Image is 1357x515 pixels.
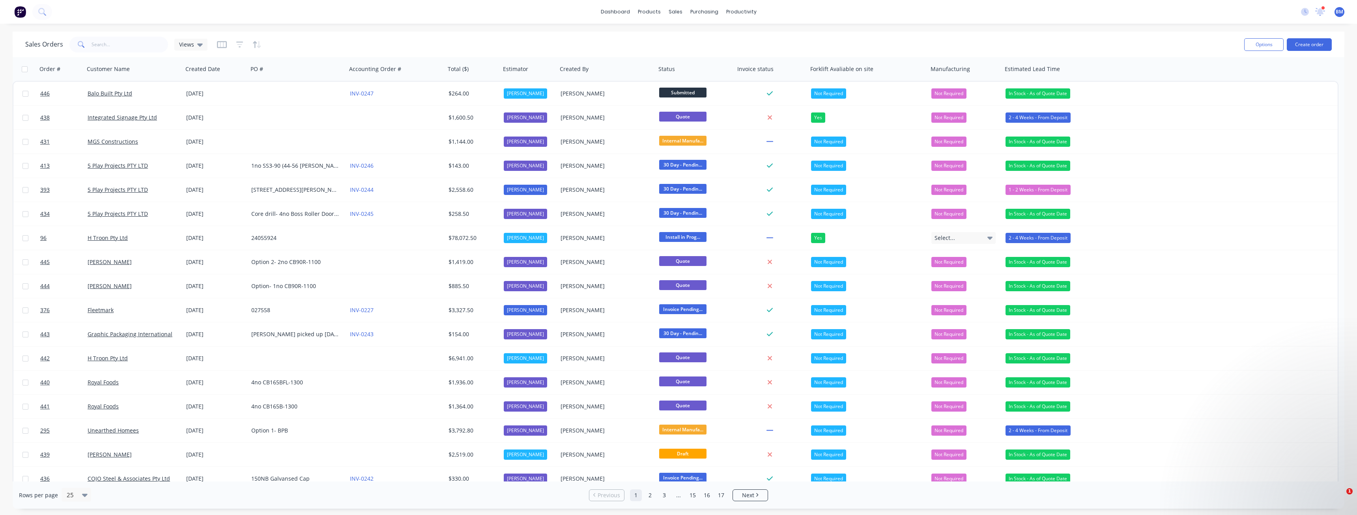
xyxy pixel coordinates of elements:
button: Not Required [931,281,966,291]
div: Total ($) [448,65,469,73]
span: Next [742,491,754,499]
a: MGS Constructions [88,138,138,145]
div: In Stock - As of Quote Date [1006,305,1070,315]
button: Not Required [931,257,966,267]
div: $885.50 [449,282,495,290]
a: [PERSON_NAME] [88,451,132,458]
div: Not Required [811,209,846,219]
a: Integrated Signage Pty Ltd [88,114,157,121]
span: 441 [40,403,50,410]
div: [STREET_ADDRESS][PERSON_NAME] [251,186,339,194]
div: Option 2- 2no CB90R-1100 [251,258,339,266]
span: BM [1336,8,1343,15]
span: 295 [40,427,50,434]
button: Not Required [931,137,966,147]
div: [PERSON_NAME] [504,449,547,460]
a: 434 [40,202,88,226]
span: Not Required [935,451,963,459]
a: 444 [40,274,88,298]
div: [DATE] [186,306,245,314]
span: 439 [40,451,50,459]
a: 446 [40,82,88,105]
div: In Stock - As of Quote Date [1006,257,1070,267]
div: [DATE] [186,282,245,290]
div: Not Required [811,449,846,460]
div: [PERSON_NAME] [561,330,648,338]
span: Not Required [935,306,963,314]
div: In Stock - As of Quote Date [1006,88,1070,99]
button: Not Required [931,425,966,436]
button: Not Required [931,353,966,363]
span: Quote [659,112,707,122]
div: Created Date [185,65,220,73]
a: Royal Foods [88,403,119,410]
a: 438 [40,106,88,129]
div: 2 - 4 Weeks - From Deposit [1006,233,1071,243]
div: Option 1- BPB [251,427,339,434]
div: Not Required [811,425,846,436]
div: [PERSON_NAME] [504,161,547,171]
div: [PERSON_NAME] [504,257,547,267]
div: 150NB Galvansed Cap [251,475,339,483]
div: 1 - 2 Weeks - From Deposit [1006,185,1071,195]
span: 443 [40,330,50,338]
div: [DATE] [186,186,245,194]
div: $264.00 [449,90,495,97]
div: [DATE] [186,114,245,122]
span: Not Required [935,114,963,122]
span: Not Required [935,282,963,290]
div: [PERSON_NAME] [561,427,648,434]
a: 5 Play Projects PTY LTD [88,162,148,169]
div: 027558 [251,306,339,314]
span: 438 [40,114,50,122]
div: Yes [811,233,825,243]
div: Yes [811,112,825,123]
div: [PERSON_NAME] [561,186,648,194]
div: Customer Name [87,65,130,73]
div: In Stock - As of Quote Date [1006,209,1070,219]
button: Options [1244,38,1284,51]
h1: Sales Orders [25,41,63,48]
div: In Stock - As of Quote Date [1006,329,1070,339]
button: Not Required [931,329,966,339]
a: 5 Play Projects PTY LTD [88,186,148,193]
button: Not Required [931,305,966,315]
span: 413 [40,162,50,170]
div: Not Required [811,185,846,195]
div: [DATE] [186,210,245,218]
div: Core drill- 4no Boss Roller Door Anchor (44-56 [PERSON_NAME]) [251,210,339,218]
button: Not Required [931,112,966,123]
a: INV-0242 [350,475,374,482]
div: [PERSON_NAME] [561,378,648,386]
span: 30 Day - Pendin... [659,160,707,170]
a: INV-0247 [350,90,374,97]
span: Not Required [935,475,963,483]
div: Not Required [811,353,846,363]
ul: Pagination [586,489,771,501]
div: Not Required [811,474,846,484]
span: Internal Manufa... [659,425,707,434]
div: Not Required [811,161,846,171]
a: Next page [733,491,768,499]
div: Estimator [503,65,528,73]
div: [PERSON_NAME] [561,210,648,218]
a: 436 [40,467,88,491]
div: [PERSON_NAME] [504,425,547,436]
a: Page 2 [644,489,656,501]
span: 436 [40,475,50,483]
div: In Stock - As of Quote Date [1006,474,1070,484]
button: Not Required [931,401,966,412]
div: $2,558.60 [449,186,495,194]
button: Not Required [931,88,966,99]
div: Created By [560,65,589,73]
div: [PERSON_NAME] [504,281,547,291]
a: Royal Foods [88,378,119,386]
span: Not Required [935,210,963,218]
span: Not Required [935,258,963,266]
a: Balo Built Pty Ltd [88,90,132,97]
span: 393 [40,186,50,194]
div: products [634,6,665,18]
div: $3,327.50 [449,306,495,314]
a: Graphic Packaging International [88,330,172,338]
div: In Stock - As of Quote Date [1006,281,1070,291]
